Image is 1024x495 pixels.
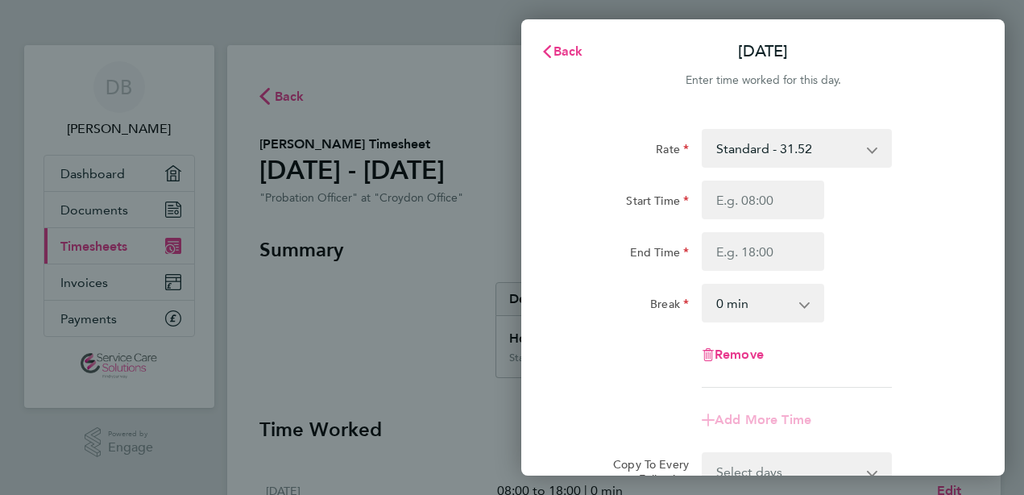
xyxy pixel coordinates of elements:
button: Back [524,35,599,68]
input: E.g. 18:00 [702,232,824,271]
span: Remove [715,347,764,362]
label: Start Time [626,193,689,213]
label: Rate [656,142,689,161]
label: Break [650,297,689,316]
label: End Time [630,245,689,264]
p: [DATE] [738,40,788,63]
label: Copy To Every Following [600,457,689,486]
input: E.g. 08:00 [702,181,824,219]
div: Enter time worked for this day. [521,71,1005,90]
span: Back [553,44,583,59]
button: Remove [702,348,764,361]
